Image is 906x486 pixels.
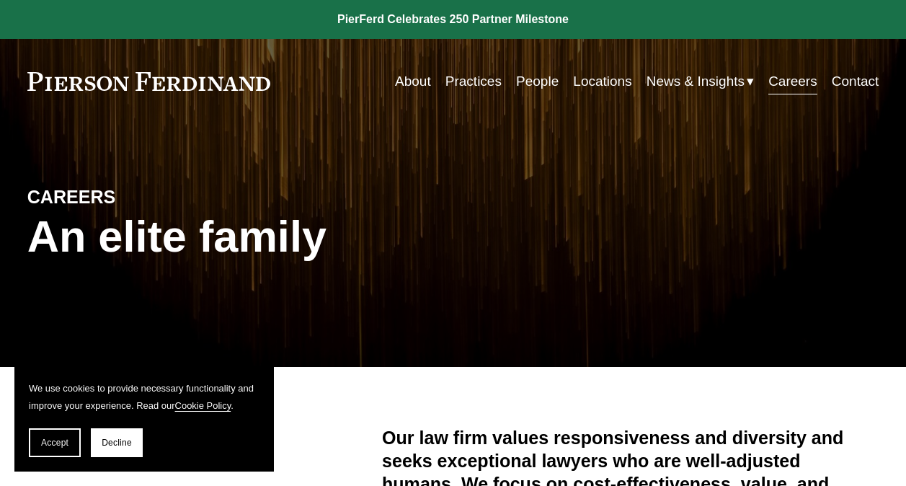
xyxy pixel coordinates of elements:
h1: An elite family [27,211,453,262]
a: Locations [573,68,631,95]
span: Accept [41,438,68,448]
span: Decline [102,438,132,448]
p: We use cookies to provide necessary functionality and improve your experience. Read our . [29,380,259,414]
a: Practices [445,68,502,95]
a: About [395,68,431,95]
a: Contact [832,68,879,95]
button: Decline [91,428,143,457]
span: News & Insights [647,69,745,94]
button: Accept [29,428,81,457]
section: Cookie banner [14,366,274,472]
a: Cookie Policy [175,400,231,411]
a: Careers [768,68,817,95]
h4: CAREERS [27,186,240,209]
a: People [516,68,559,95]
a: folder dropdown [647,68,754,95]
